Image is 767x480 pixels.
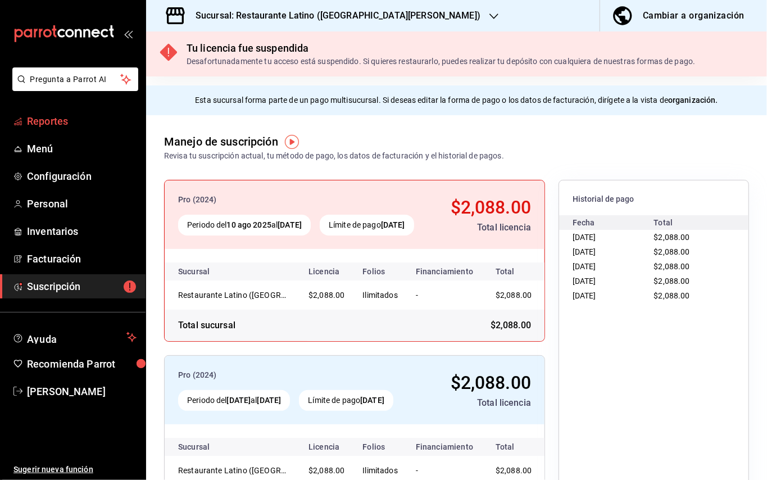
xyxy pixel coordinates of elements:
span: Inventarios [27,224,137,239]
div: [DATE] [573,288,654,303]
div: [DATE] [573,244,654,259]
div: Periodo del al [178,390,290,411]
th: Financiamiento [407,438,482,456]
span: $2,088.00 [654,262,690,271]
th: Financiamiento [407,262,482,280]
button: open_drawer_menu [124,29,133,38]
div: Restaurante Latino (San Jeronimo MTY) [178,465,291,476]
th: Total [482,262,550,280]
div: Periodo del al [178,215,311,236]
span: $2,088.00 [451,372,531,393]
span: $2,088.00 [654,247,690,256]
div: Fecha [573,215,654,230]
span: Facturación [27,251,137,266]
div: [DATE] [573,274,654,288]
h3: Sucursal: Restaurante Latino ([GEOGRAPHIC_DATA][PERSON_NAME]) [187,9,480,22]
span: Personal [27,196,137,211]
div: Límite de pago [320,215,414,236]
td: - [407,280,482,310]
div: Esta sucursal forma parte de un pago multisucursal. Si deseas editar la forma de pago o los datos... [146,85,767,115]
img: Tooltip marker [285,135,299,149]
span: Ayuda [27,330,122,344]
span: Menú [27,141,137,156]
div: Restaurante Latino ([GEOGRAPHIC_DATA][PERSON_NAME] MTY) [178,289,291,301]
div: Total sucursal [178,319,235,332]
strong: [DATE] [381,220,405,229]
div: Total [654,215,736,230]
strong: [DATE] [226,396,251,405]
div: Tu licencia fue suspendida [187,40,695,56]
div: Total licencia [426,396,531,410]
div: Cambiar a organización [643,8,745,24]
th: Licencia [299,262,353,280]
span: Configuración [27,169,137,184]
span: [PERSON_NAME] [27,384,137,399]
th: Folios [353,262,407,280]
span: Historial de pago [573,194,735,205]
span: $2,088.00 [654,277,690,286]
span: $2,088.00 [451,197,531,218]
span: $2,088.00 [654,291,690,300]
span: Pregunta a Parrot AI [30,74,121,85]
strong: [DATE] [360,396,384,405]
strong: 10 ago 2025 [226,220,271,229]
span: $2,088.00 [491,319,531,332]
div: Manejo de suscripción [164,133,278,150]
div: Sucursal [178,267,240,276]
td: Ilimitados [353,280,407,310]
div: Pro (2024) [178,369,417,381]
div: Límite de pago [299,390,393,411]
div: [DATE] [573,230,654,244]
span: Recomienda Parrot [27,356,137,372]
span: $2,088.00 [496,291,532,300]
div: Revisa tu suscripción actual, tu método de pago, los datos de facturación y el historial de pagos. [164,150,504,162]
strong: [DATE] [257,396,282,405]
span: Reportes [27,114,137,129]
span: Suscripción [27,279,137,294]
div: Total licencia [437,221,531,234]
button: Pregunta a Parrot AI [12,67,138,91]
span: $2,088.00 [654,233,690,242]
span: $2,088.00 [308,466,344,475]
strong: [DATE] [278,220,302,229]
div: Pro (2024) [178,194,428,206]
div: Restaurante Latino ([GEOGRAPHIC_DATA][PERSON_NAME] MTY) [178,465,291,476]
div: Sucursal [178,442,240,451]
div: Restaurante Latino (San Jeronimo MTY) [178,289,291,301]
strong: organización. [668,96,718,105]
div: [DATE] [573,259,654,274]
span: Sugerir nueva función [13,464,137,476]
th: Licencia [299,438,353,456]
span: $2,088.00 [496,466,532,475]
span: $2,088.00 [308,291,344,300]
th: Total [482,438,550,456]
th: Folios [353,438,407,456]
a: Pregunta a Parrot AI [8,81,138,93]
div: Desafortunadamente tu acceso está suspendido. Si quieres restaurarlo, puedes realizar tu depósito... [187,56,695,67]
